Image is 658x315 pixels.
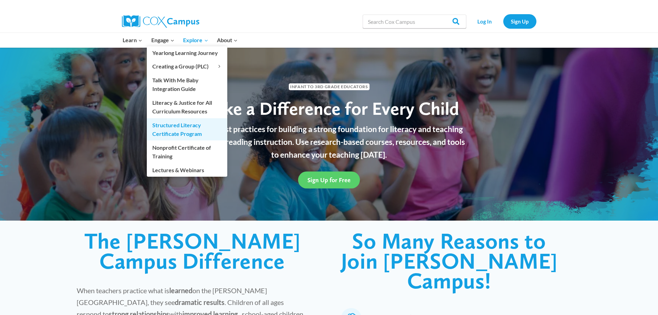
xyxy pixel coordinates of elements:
[147,96,227,118] a: Literacy & Justice for All Curriculum Resources
[147,46,227,59] a: Yearlong Learning Journey
[363,15,466,28] input: Search Cox Campus
[175,298,225,306] strong: dramatic results
[298,172,360,188] a: Sign Up for Free
[503,14,536,28] a: Sign Up
[118,33,242,47] nav: Primary Navigation
[84,228,301,274] span: The [PERSON_NAME] Campus Difference
[169,286,192,295] strong: learned
[470,14,500,28] a: Log In
[189,123,469,161] p: Learn best practices for building a strong foundation for literacy and teaching effective reading...
[118,33,147,47] button: Child menu of Learn
[122,15,199,28] img: Cox Campus
[147,33,179,47] button: Child menu of Engage
[289,83,370,90] span: Infant to 3rd Grade Educators
[147,141,227,163] a: Nonprofit Certificate of Training
[212,33,242,47] button: Child menu of About
[199,98,459,119] span: Make a Difference for Every Child
[147,163,227,176] a: Lectures & Webinars
[147,73,227,95] a: Talk With Me Baby Integration Guide
[147,60,227,73] button: Child menu of Creating a Group (PLC)
[341,228,557,294] span: So Many Reasons to Join [PERSON_NAME] Campus!
[470,14,536,28] nav: Secondary Navigation
[179,33,213,47] button: Child menu of Explore
[147,118,227,140] a: Structured Literacy Certificate Program
[307,176,351,184] span: Sign Up for Free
